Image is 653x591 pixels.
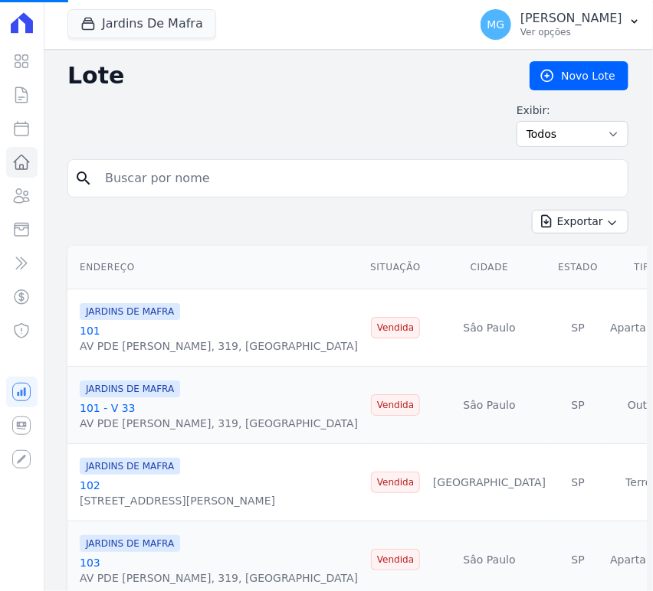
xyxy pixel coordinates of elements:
[371,317,420,338] span: Vendida
[371,549,420,570] span: Vendida
[427,246,552,289] th: Cidade
[80,557,100,569] a: 103
[468,3,653,46] button: MG [PERSON_NAME] Ver opções
[96,163,622,194] input: Buscar por nome
[487,19,505,30] span: MG
[371,472,420,493] span: Vendida
[532,210,628,233] button: Exportar
[80,570,358,586] div: AV PDE [PERSON_NAME], 319, [GEOGRAPHIC_DATA]
[552,246,604,289] th: Estado
[80,380,180,397] span: JARDINS DE MAFRA
[80,338,358,354] div: AV PDE [PERSON_NAME], 319, [GEOGRAPHIC_DATA]
[80,416,358,431] div: AV PDE [PERSON_NAME], 319, [GEOGRAPHIC_DATA]
[67,246,364,289] th: Endereço
[427,289,552,367] td: Sâo Paulo
[80,458,180,475] span: JARDINS DE MAFRA
[552,289,604,367] td: SP
[520,26,622,38] p: Ver opções
[520,11,622,26] p: [PERSON_NAME]
[530,61,628,90] a: Novo Lote
[80,479,100,491] a: 102
[74,169,93,188] i: search
[80,303,180,320] span: JARDINS DE MAFRA
[67,62,505,90] h2: Lote
[552,444,604,521] td: SP
[80,325,100,337] a: 101
[80,535,180,552] span: JARDINS DE MAFRA
[427,444,552,521] td: [GEOGRAPHIC_DATA]
[552,367,604,444] td: SP
[80,402,136,414] a: 101 - V 33
[364,246,427,289] th: Situação
[80,493,275,508] div: [STREET_ADDRESS][PERSON_NAME]
[517,103,628,118] label: Exibir:
[371,394,420,416] span: Vendida
[67,9,216,38] button: Jardins De Mafra
[427,367,552,444] td: Sâo Paulo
